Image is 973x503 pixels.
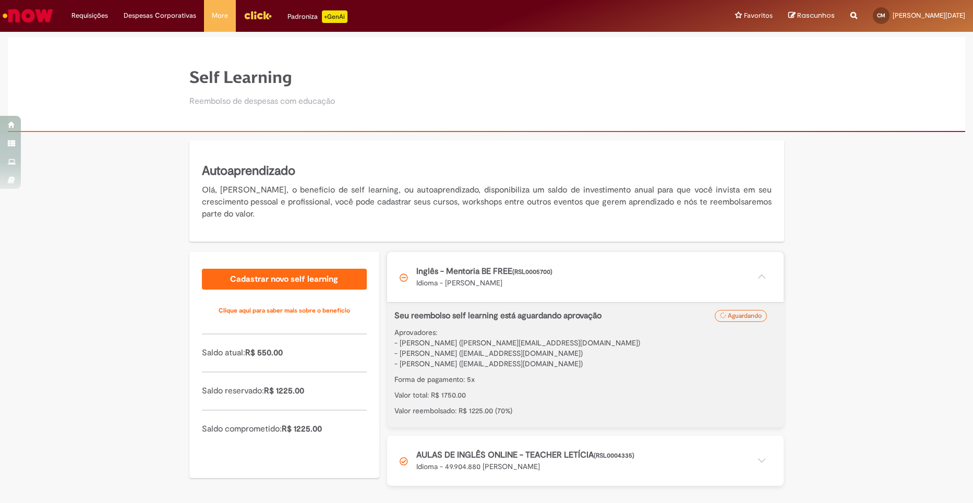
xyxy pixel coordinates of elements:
[202,269,367,290] a: Cadastrar novo self learning
[394,390,776,400] p: Valor total: R$ 1750.00
[202,347,367,359] p: Saldo atual:
[1,5,55,26] img: ServiceNow
[394,374,776,385] p: Forma de pagamento: 5x
[877,12,885,19] span: CM
[788,11,835,21] a: Rascunhos
[322,10,347,23] p: +GenAi
[282,424,322,434] span: R$ 1225.00
[189,68,335,87] h1: Self Learning
[744,10,773,21] span: Favoritos
[394,405,776,416] p: Valor reembolsado: R$ 1225.00 (70%)
[728,312,762,320] span: Aguardando
[797,10,835,20] span: Rascunhos
[202,300,367,321] a: Clique aqui para saber mais sobre o benefício
[202,423,367,435] p: Saldo comprometido:
[394,359,583,368] spam: - [PERSON_NAME] ([EMAIL_ADDRESS][DOMAIN_NAME])
[394,310,722,322] p: Seu reembolso self learning está aguardando aprovação
[202,184,772,220] p: Olá, [PERSON_NAME], o benefício de self learning, ou autoaprendizado, disponibiliza um saldo de i...
[245,348,283,358] span: R$ 550.00
[264,386,304,396] span: R$ 1225.00
[394,349,583,358] spam: - [PERSON_NAME] ([EMAIL_ADDRESS][DOMAIN_NAME])
[189,97,335,106] h2: Reembolso de despesas com educação
[71,10,108,21] span: Requisições
[124,10,196,21] span: Despesas Corporativas
[287,10,347,23] div: Padroniza
[212,10,228,21] span: More
[244,7,272,23] img: click_logo_yellow_360x200.png
[202,385,367,397] p: Saldo reservado:
[202,162,772,180] h5: Autoaprendizado
[893,11,965,20] span: [PERSON_NAME][DATE]
[394,327,776,369] p: Aprovadores:
[394,338,640,348] spam: - [PERSON_NAME] ([PERSON_NAME][EMAIL_ADDRESS][DOMAIN_NAME])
